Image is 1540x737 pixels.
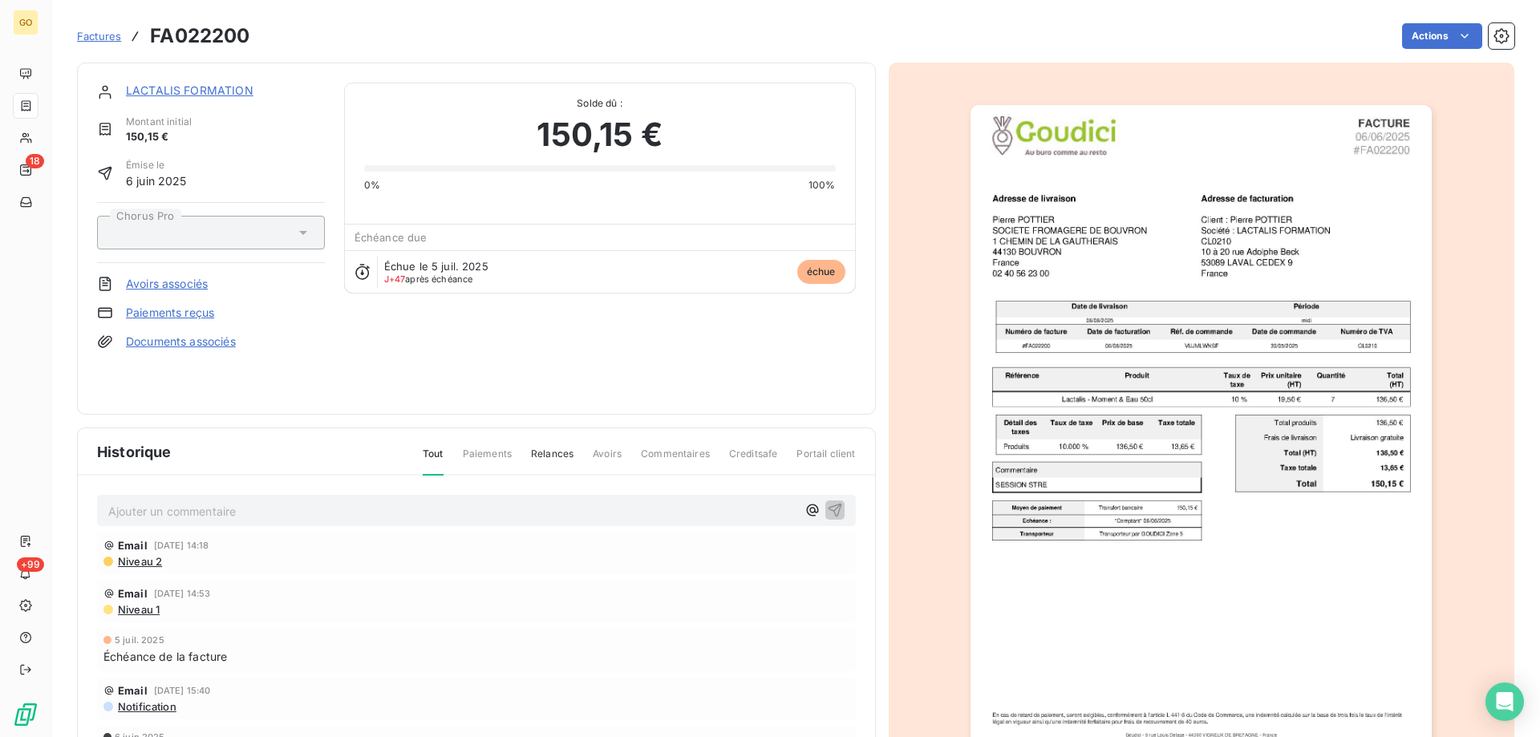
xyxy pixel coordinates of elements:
span: Montant initial [126,115,192,129]
span: Niveau 1 [116,603,160,616]
span: 150,15 € [537,111,662,159]
button: Actions [1402,23,1482,49]
span: Échéance due [355,231,428,244]
span: 5 juil. 2025 [115,635,164,645]
span: Email [118,539,148,552]
span: après échéance [384,274,473,284]
a: LACTALIS FORMATION [126,83,253,97]
span: 100% [808,178,836,192]
span: Niveau 2 [116,555,162,568]
a: Paiements reçus [126,305,214,321]
span: Paiements [463,447,512,474]
span: [DATE] 14:53 [154,589,211,598]
span: 18 [26,154,44,168]
img: Logo LeanPay [13,702,38,727]
span: Commentaires [641,447,710,474]
span: 0% [364,178,380,192]
span: Tout [423,447,444,476]
a: Documents associés [126,334,236,350]
span: [DATE] 14:18 [154,541,209,550]
span: Émise le [126,158,187,172]
span: Notification [116,700,176,713]
span: Échéance de la facture [103,648,227,665]
span: 6 juin 2025 [126,172,187,189]
span: Historique [97,441,172,463]
span: +99 [17,557,44,572]
span: J+47 [384,273,406,285]
div: Open Intercom Messenger [1485,682,1524,721]
div: GO [13,10,38,35]
span: Avoirs [593,447,622,474]
span: Email [118,587,148,600]
span: Email [118,684,148,697]
span: Échue le 5 juil. 2025 [384,260,488,273]
span: Solde dû : [364,96,836,111]
span: Creditsafe [729,447,778,474]
span: [DATE] 15:40 [154,686,211,695]
a: 18 [13,157,38,183]
span: Factures [77,30,121,43]
a: Avoirs associés [126,276,208,292]
span: 150,15 € [126,129,192,145]
span: Portail client [796,447,855,474]
h3: FA022200 [150,22,249,51]
span: Relances [531,447,573,474]
a: Factures [77,28,121,44]
span: échue [797,260,845,284]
